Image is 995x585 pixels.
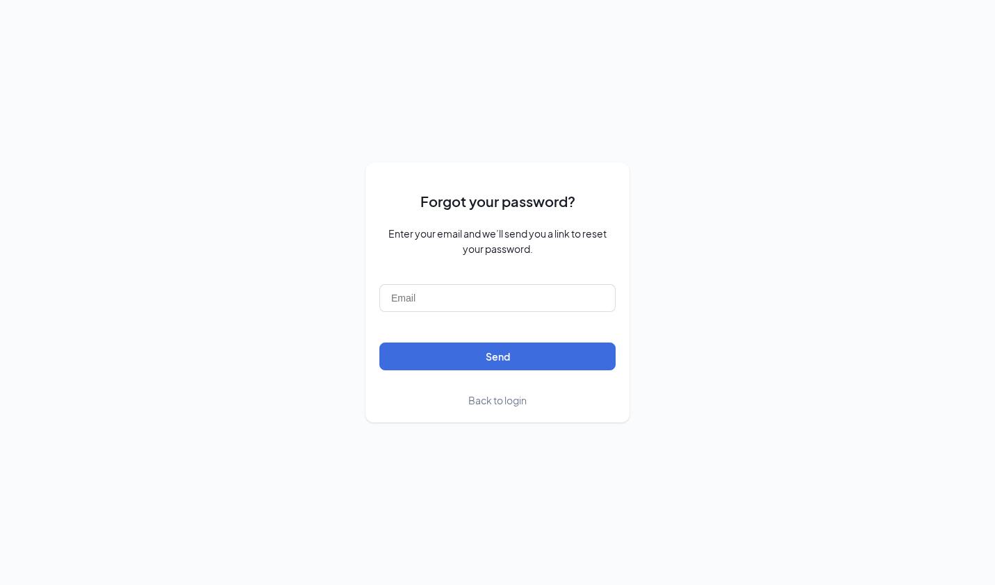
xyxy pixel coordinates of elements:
[468,394,527,406] span: Back to login
[468,393,527,409] a: Back to login
[379,343,616,370] button: Send
[379,284,616,312] input: Email
[379,226,616,256] span: Enter your email and we’ll send you a link to reset your password.
[420,190,575,212] span: Forgot your password?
